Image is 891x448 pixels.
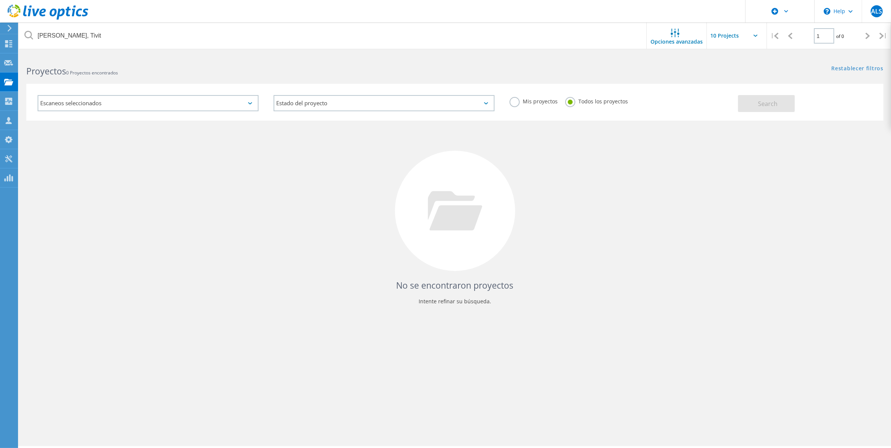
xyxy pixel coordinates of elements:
[26,65,66,77] b: Proyectos
[824,8,830,15] svg: \n
[836,33,844,39] span: of 0
[832,66,883,72] a: Restablecer filtros
[767,23,782,49] div: |
[871,8,882,14] span: ALS
[19,23,647,49] input: Buscar proyectos por nombre, propietario, ID, empresa, etc.
[34,295,876,307] p: Intente refinar su búsqueda.
[274,95,495,111] div: Estado del proyecto
[565,97,628,104] label: Todos los proyectos
[66,70,118,76] span: 0 Proyectos encontrados
[34,279,876,292] h4: No se encontraron proyectos
[758,100,778,108] span: Search
[738,95,795,112] button: Search
[876,23,891,49] div: |
[38,95,259,111] div: Escaneos seleccionados
[651,39,703,44] span: Opciones avanzadas
[8,16,88,21] a: Live Optics Dashboard
[510,97,558,104] label: Mis proyectos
